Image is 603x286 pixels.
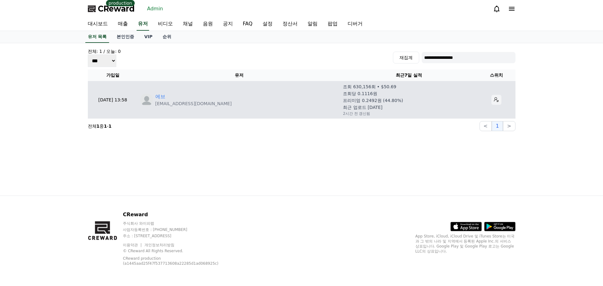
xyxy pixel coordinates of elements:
[123,248,233,253] p: © CReward All Rights Reserved.
[83,18,113,31] a: 대시보드
[123,221,233,226] p: 주식회사 와이피랩
[41,198,81,214] a: Messages
[88,48,121,54] h4: 전체: 1 / 오늘: 0
[98,4,135,14] span: CReward
[139,31,157,43] a: VIP
[492,121,503,131] button: 1
[153,18,178,31] a: 비디오
[480,121,492,131] button: <
[278,18,303,31] a: 정산서
[503,121,515,131] button: >
[88,4,135,14] a: CReward
[343,97,403,104] p: 프리미엄 0.2492원 (44.80%)
[218,18,238,31] a: 공지
[123,211,233,218] p: CReward
[198,18,218,31] a: 음원
[155,93,165,100] a: 에브
[393,52,419,64] button: 재집계
[477,69,515,81] th: 스위치
[88,123,112,129] p: 전체 중 -
[123,227,233,232] p: 사업자등록번호 : [PHONE_NUMBER]
[85,31,109,43] a: 유저 목록
[123,243,143,247] a: 이용약관
[52,208,70,213] span: Messages
[415,234,515,254] p: App Store, iCloud, iCloud Drive 및 iTunes Store는 미국과 그 밖의 나라 및 지역에서 등록된 Apple Inc.의 서비스 상표입니다. Goo...
[258,18,278,31] a: 설정
[2,198,41,214] a: Home
[81,198,120,214] a: Settings
[343,104,382,110] p: 최근 업로드 [DATE]
[97,124,100,129] strong: 1
[123,256,223,266] p: CReward production (a1445aad25f47f537713608a22285d1ad068925c)
[144,243,174,247] a: 개인정보처리방침
[90,97,135,103] p: [DATE] 13:58
[323,18,343,31] a: 팝업
[123,233,233,238] p: 주소 : [STREET_ADDRESS]
[93,208,108,213] span: Settings
[145,4,166,14] a: Admin
[238,18,258,31] a: FAQ
[303,18,323,31] a: 알림
[178,18,198,31] a: 채널
[140,94,153,106] img: https://cdn.creward.net/profile/user/profile_blank.webp
[88,69,138,81] th: 가입일
[158,31,176,43] a: 순위
[16,208,27,213] span: Home
[137,18,149,31] a: 유저
[343,84,396,90] p: 조회 630,156회 • $50.69
[112,31,139,43] a: 본인인증
[343,90,377,97] p: 조회당 0.1116원
[108,124,112,129] strong: 1
[343,111,370,116] p: 2시간 전 갱신됨
[155,100,232,107] p: [EMAIL_ADDRESS][DOMAIN_NAME]
[340,69,477,81] th: 최근7일 실적
[104,124,107,129] strong: 1
[138,69,341,81] th: 유저
[343,18,368,31] a: 디버거
[113,18,133,31] a: 매출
